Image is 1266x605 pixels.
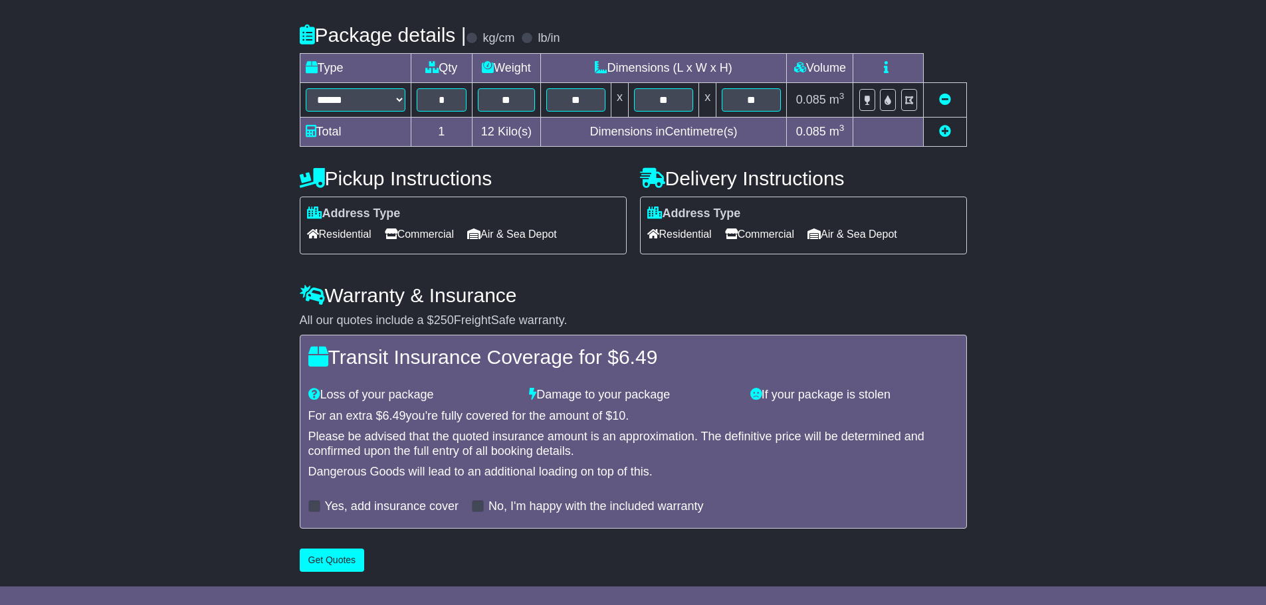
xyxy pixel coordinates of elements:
[308,465,958,479] div: Dangerous Goods will lead to an additional loading on top of this.
[300,167,627,189] h4: Pickup Instructions
[939,125,951,138] a: Add new item
[647,207,741,221] label: Address Type
[619,346,657,368] span: 6.49
[839,91,845,101] sup: 3
[787,53,853,82] td: Volume
[522,388,744,402] div: Damage to your package
[699,82,716,117] td: x
[538,31,560,46] label: lb/in
[482,31,514,46] label: kg/cm
[300,53,411,82] td: Type
[540,53,787,82] td: Dimensions (L x W x H)
[467,224,557,244] span: Air & Sea Depot
[300,284,967,306] h4: Warranty & Insurance
[725,224,794,244] span: Commercial
[612,409,625,422] span: 10
[411,117,473,146] td: 1
[325,499,459,514] label: Yes, add insurance cover
[647,224,712,244] span: Residential
[488,499,704,514] label: No, I'm happy with the included warranty
[640,167,967,189] h4: Delivery Instructions
[829,125,845,138] span: m
[796,125,826,138] span: 0.085
[300,24,467,46] h4: Package details |
[829,93,845,106] span: m
[939,93,951,106] a: Remove this item
[411,53,473,82] td: Qty
[308,430,958,458] div: Please be advised that the quoted insurance amount is an approximation. The definitive price will...
[839,123,845,133] sup: 3
[307,207,401,221] label: Address Type
[473,117,541,146] td: Kilo(s)
[300,313,967,328] div: All our quotes include a $ FreightSafe warranty.
[308,346,958,368] h4: Transit Insurance Coverage for $
[300,549,365,572] button: Get Quotes
[385,224,454,244] span: Commercial
[307,224,371,244] span: Residential
[302,388,523,402] div: Loss of your package
[383,409,406,422] span: 6.49
[300,117,411,146] td: Total
[308,409,958,424] div: For an extra $ you're fully covered for the amount of $ .
[807,224,897,244] span: Air & Sea Depot
[473,53,541,82] td: Weight
[481,125,494,138] span: 12
[540,117,787,146] td: Dimensions in Centimetre(s)
[796,93,826,106] span: 0.085
[434,313,454,327] span: 250
[611,82,628,117] td: x
[744,388,965,402] div: If your package is stolen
